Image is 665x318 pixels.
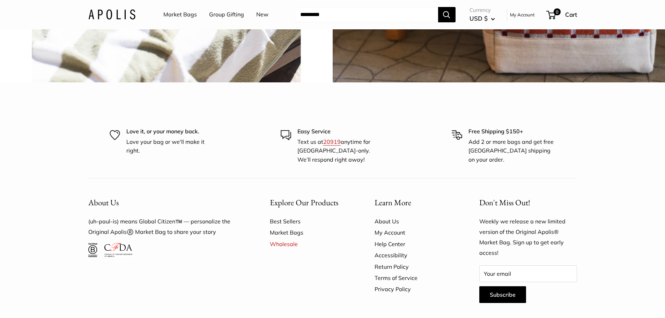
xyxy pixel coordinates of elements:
a: My Account [510,10,535,19]
a: Market Bags [163,9,197,20]
p: Add 2 or more bags and get free [GEOGRAPHIC_DATA] shipping on your order. [468,138,556,164]
button: Search [438,7,456,22]
button: Learn More [375,196,455,209]
p: Easy Service [297,127,385,136]
img: Apolis [88,9,135,20]
p: Love your bag or we'll make it right. [126,138,214,155]
img: Council of Fashion Designers of America Member [104,243,132,257]
a: New [256,9,268,20]
span: USD $ [470,15,488,22]
p: Don't Miss Out! [479,196,577,209]
a: About Us [375,216,455,227]
button: Subscribe [479,286,526,303]
p: (uh-paul-is) means Global Citizen™️ — personalize the Original Apolis®️ Market Bag to share your ... [88,216,245,237]
a: Accessibility [375,250,455,261]
p: Love it, or your money back. [126,127,214,136]
button: Explore Our Products [270,196,350,209]
a: 20919 [323,138,341,145]
input: Search... [295,7,438,22]
p: Weekly we release a new limited version of the Original Apolis® Market Bag. Sign up to get early ... [479,216,577,258]
span: About Us [88,197,119,208]
a: Group Gifting [209,9,244,20]
a: 0 Cart [547,9,577,20]
button: USD $ [470,13,495,24]
img: Certified B Corporation [88,243,98,257]
a: Return Policy [375,261,455,272]
span: Explore Our Products [270,197,338,208]
p: Free Shipping $150+ [468,127,556,136]
p: Text us at anytime for [GEOGRAPHIC_DATA]-only. We’ll respond right away! [297,138,385,164]
button: About Us [88,196,245,209]
span: Cart [565,11,577,18]
a: Help Center [375,238,455,250]
span: 0 [553,8,560,15]
a: Terms of Service [375,272,455,283]
a: Privacy Policy [375,283,455,295]
a: My Account [375,227,455,238]
a: Market Bags [270,227,350,238]
span: Currency [470,5,495,15]
a: Best Sellers [270,216,350,227]
a: Wholesale [270,238,350,250]
span: Learn More [375,197,411,208]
